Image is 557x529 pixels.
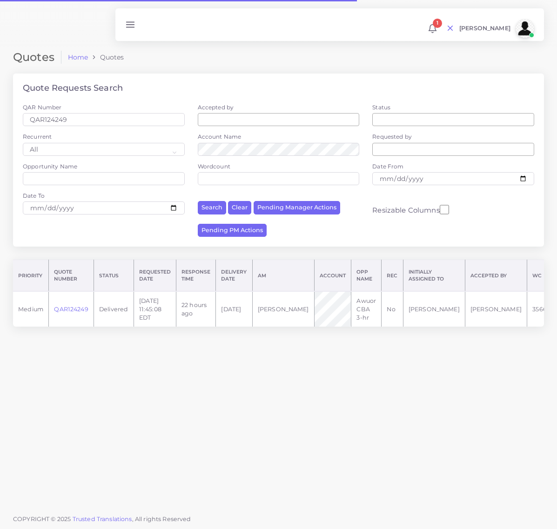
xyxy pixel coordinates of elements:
a: QAR124249 [54,306,88,313]
label: Account Name [198,133,242,141]
a: Home [68,53,88,62]
th: Status [94,260,134,292]
label: Status [372,103,390,111]
td: Delivered [94,291,134,327]
label: Recurrent [23,133,52,141]
span: 1 [433,19,442,28]
button: Pending PM Actions [198,224,267,237]
label: Resizable Columns [372,204,449,215]
span: , All rights Reserved [132,514,191,524]
th: Opp Name [351,260,382,292]
h2: Quotes [13,51,61,64]
span: medium [18,306,43,313]
th: WC [527,260,552,292]
td: Awuor CBA 3-hr [351,291,382,327]
th: Priority [13,260,49,292]
li: Quotes [88,53,124,62]
td: 3566 [527,291,552,327]
td: [DATE] 11:45:08 EDT [134,291,176,327]
th: Delivery Date [216,260,252,292]
label: Opportunity Name [23,162,77,170]
th: Account [314,260,351,292]
a: [PERSON_NAME]avatar [455,19,537,38]
th: Requested Date [134,260,176,292]
td: 22 hours ago [176,291,215,327]
label: Requested by [372,133,412,141]
img: avatar [516,19,534,38]
label: Date To [23,192,45,200]
th: Quote Number [49,260,94,292]
td: [PERSON_NAME] [252,291,314,327]
button: Search [198,201,226,214]
td: [DATE] [216,291,252,327]
span: COPYRIGHT © 2025 [13,514,191,524]
td: [PERSON_NAME] [403,291,465,327]
th: Accepted by [465,260,527,292]
button: Pending Manager Actions [254,201,340,214]
label: QAR Number [23,103,61,111]
button: Clear [228,201,251,214]
input: Resizable Columns [440,204,449,215]
th: AM [252,260,314,292]
label: Accepted by [198,103,234,111]
a: Trusted Translations [73,516,132,522]
span: [PERSON_NAME] [459,26,510,32]
h4: Quote Requests Search [23,83,123,94]
a: 1 [424,24,441,33]
th: Initially Assigned to [403,260,465,292]
td: No [382,291,403,327]
label: Date From [372,162,403,170]
label: Wordcount [198,162,230,170]
td: [PERSON_NAME] [465,291,527,327]
th: Response Time [176,260,215,292]
th: REC [382,260,403,292]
